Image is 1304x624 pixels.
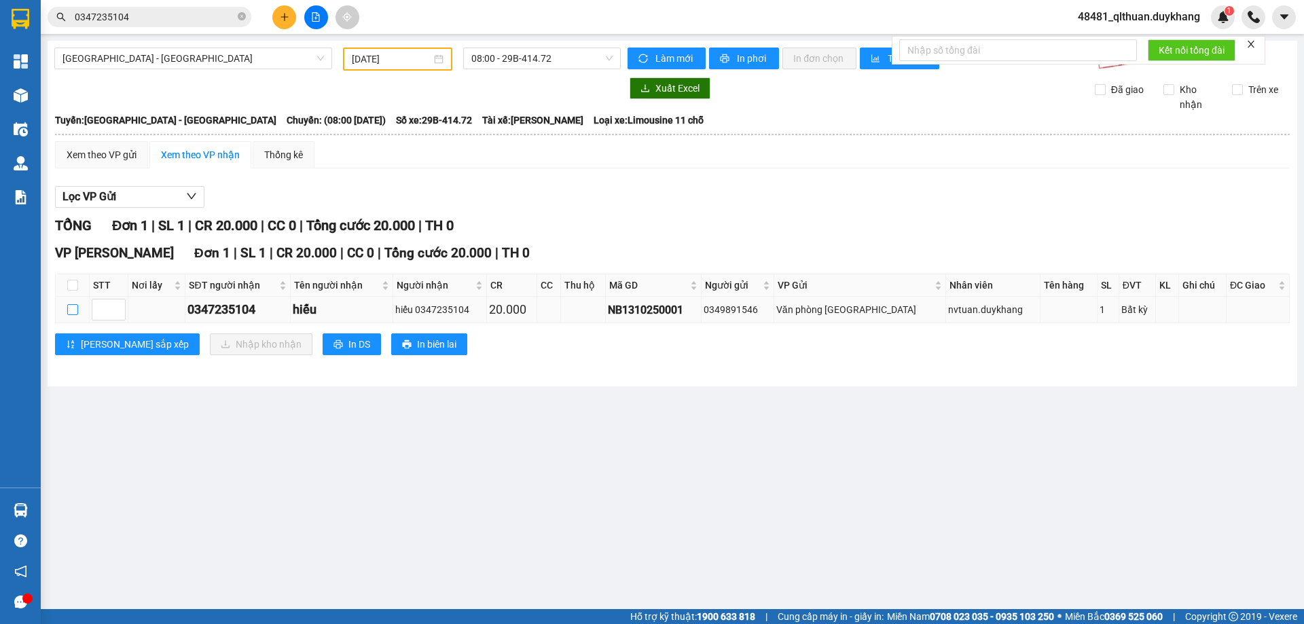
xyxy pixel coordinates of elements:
span: TH 0 [425,217,454,234]
span: Xuất Excel [655,81,700,96]
span: printer [333,339,343,350]
span: Lọc VP Gửi [62,188,116,205]
span: down [186,191,197,202]
button: sort-ascending[PERSON_NAME] sắp xếp [55,333,200,355]
span: Tên người nhận [294,278,379,293]
th: Ghi chú [1179,274,1227,297]
div: hiếu 0347235104 [395,302,484,317]
span: CC 0 [347,245,374,261]
span: Người gửi [705,278,760,293]
span: Miền Nam [887,609,1054,624]
span: Tổng cước 20.000 [384,245,492,261]
span: [PERSON_NAME] sắp xếp [81,337,189,352]
th: SL [1098,274,1119,297]
input: 13/10/2025 [352,52,431,67]
button: bar-chartThống kê [860,48,939,69]
div: hiếu [293,300,391,319]
span: question-circle [14,534,27,547]
div: NB1310250001 [608,301,698,318]
button: downloadXuất Excel [630,77,710,99]
span: | [234,245,237,261]
span: Miền Bắc [1065,609,1163,624]
img: icon-new-feature [1217,11,1229,23]
input: Tìm tên, số ĐT hoặc mã đơn [75,10,235,24]
span: VP Gửi [778,278,932,293]
strong: 0369 525 060 [1104,611,1163,622]
th: Nhân viên [946,274,1040,297]
span: TỔNG [55,217,92,234]
button: downloadNhập kho nhận [210,333,312,355]
button: caret-down [1272,5,1296,29]
span: printer [402,339,412,350]
span: 08:00 - 29B-414.72 [471,48,613,69]
th: CC [537,274,561,297]
span: Đơn 1 [194,245,230,261]
div: nvtuan.duykhang [948,302,1038,317]
span: TH 0 [502,245,530,261]
span: In biên lai [417,337,456,352]
img: warehouse-icon [14,88,28,103]
button: file-add [304,5,328,29]
span: In phơi [737,51,768,66]
img: dashboard-icon [14,54,28,69]
span: Đơn 1 [112,217,148,234]
span: SL 1 [240,245,266,261]
span: | [151,217,155,234]
span: Người nhận [397,278,473,293]
button: plus [272,5,296,29]
input: Nhập số tổng đài [899,39,1137,61]
div: 20.000 [489,300,535,319]
th: CR [487,274,537,297]
b: Tuyến: [GEOGRAPHIC_DATA] - [GEOGRAPHIC_DATA] [55,115,276,126]
img: logo-vxr [12,9,29,29]
span: Số xe: 29B-414.72 [396,113,472,128]
span: printer [720,54,731,65]
span: | [270,245,273,261]
th: Tên hàng [1040,274,1097,297]
span: CC 0 [268,217,296,234]
span: Loại xe: Limousine 11 chỗ [594,113,704,128]
span: | [418,217,422,234]
span: Tổng cước 20.000 [306,217,415,234]
span: Làm mới [655,51,695,66]
span: SĐT người nhận [189,278,276,293]
td: NB1310250001 [606,297,701,323]
span: plus [280,12,289,22]
div: Văn phòng [GEOGRAPHIC_DATA] [776,302,943,317]
span: | [261,217,264,234]
span: sync [638,54,650,65]
span: Nơi lấy [132,278,171,293]
span: close-circle [238,11,246,24]
span: Đã giao [1106,82,1149,97]
button: printerIn DS [323,333,381,355]
span: | [495,245,499,261]
th: STT [90,274,128,297]
span: 48481_qlthuan.duykhang [1067,8,1211,25]
span: message [14,595,27,608]
span: CR 20.000 [276,245,337,261]
div: 1 [1100,302,1117,317]
span: | [188,217,192,234]
button: Kết nối tổng đài [1148,39,1235,61]
span: Tài xế: [PERSON_NAME] [482,113,583,128]
button: Lọc VP Gửi [55,186,204,208]
div: 0349891546 [704,302,772,317]
span: aim [342,12,352,22]
button: printerIn biên lai [391,333,467,355]
span: | [300,217,303,234]
td: hiếu [291,297,393,323]
img: warehouse-icon [14,122,28,136]
span: SL 1 [158,217,185,234]
div: Thống kê [264,147,303,162]
img: warehouse-icon [14,156,28,170]
img: phone-icon [1248,11,1260,23]
span: Trên xe [1243,82,1284,97]
strong: 1900 633 818 [697,611,755,622]
span: sort-ascending [66,339,75,350]
span: download [640,84,650,94]
button: printerIn phơi [709,48,779,69]
span: close-circle [238,12,246,20]
span: search [56,12,66,22]
div: Bất kỳ [1121,302,1154,317]
span: Ninh Bình - Hà Nội [62,48,324,69]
